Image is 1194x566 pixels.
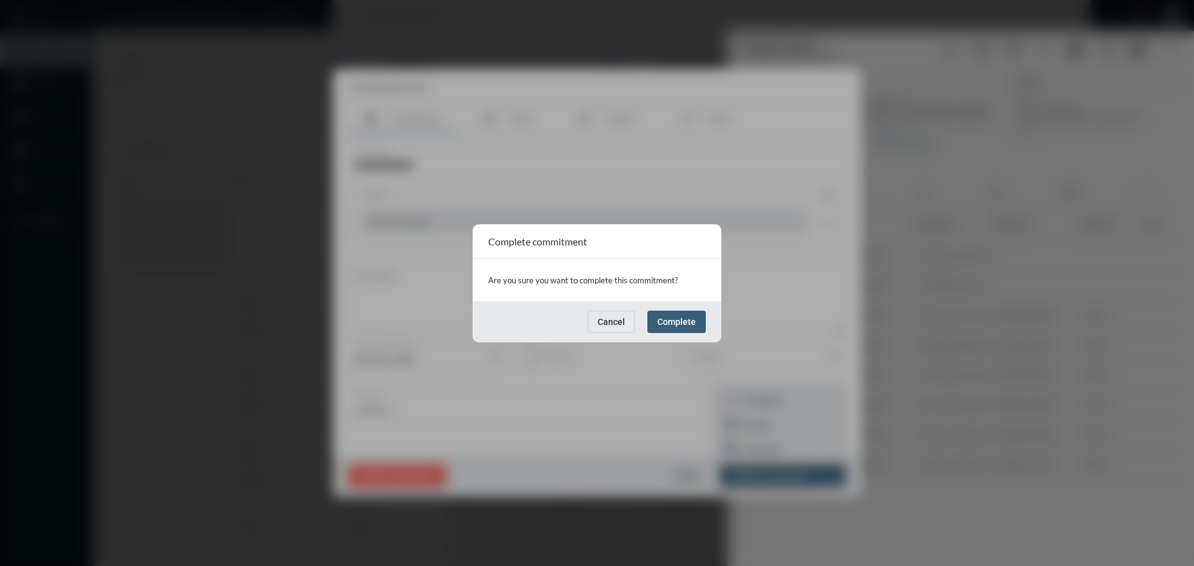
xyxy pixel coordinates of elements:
[588,311,635,333] button: Cancel
[598,317,625,327] span: Cancel
[488,272,706,289] p: Are you sure you want to complete this commitment?
[488,235,587,247] h2: Complete commitment
[647,311,706,333] button: Complete
[657,317,696,327] span: Complete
